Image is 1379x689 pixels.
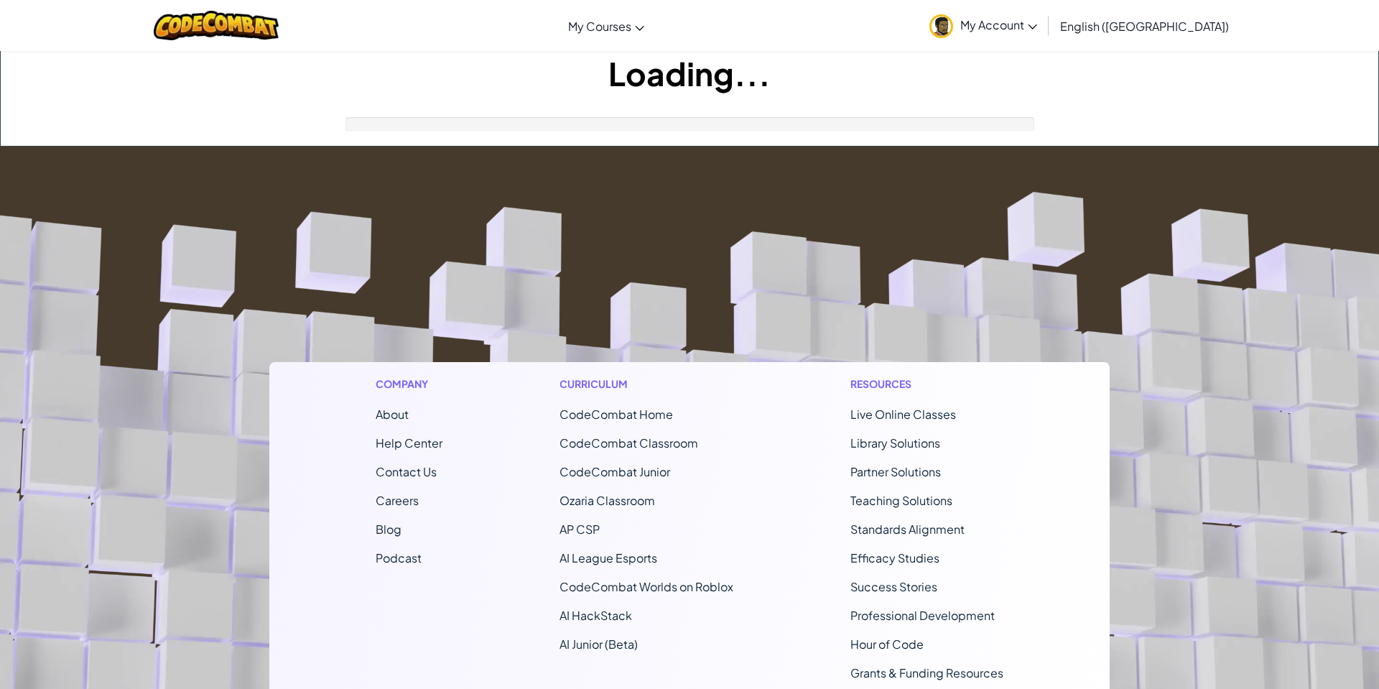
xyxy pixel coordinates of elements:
[376,464,437,479] span: Contact Us
[850,665,1003,680] a: Grants & Funding Resources
[850,522,965,537] a: Standards Alignment
[376,435,442,450] a: Help Center
[850,376,1003,392] h1: Resources
[376,550,422,565] a: Podcast
[929,14,953,38] img: avatar
[560,493,655,508] a: Ozaria Classroom
[560,435,698,450] a: CodeCombat Classroom
[376,376,442,392] h1: Company
[376,493,419,508] a: Careers
[560,579,733,594] a: CodeCombat Worlds on Roblox
[850,608,995,623] a: Professional Development
[850,579,937,594] a: Success Stories
[376,522,401,537] a: Blog
[850,407,956,422] a: Live Online Classes
[850,637,924,652] a: Hour of Code
[568,19,631,34] span: My Courses
[154,11,279,40] img: CodeCombat logo
[850,435,940,450] a: Library Solutions
[1060,19,1229,34] span: English ([GEOGRAPHIC_DATA])
[560,522,600,537] a: AP CSP
[850,493,952,508] a: Teaching Solutions
[850,550,939,565] a: Efficacy Studies
[560,376,733,392] h1: Curriculum
[1,51,1378,96] h1: Loading...
[850,464,941,479] a: Partner Solutions
[376,407,409,422] a: About
[560,464,670,479] a: CodeCombat Junior
[960,17,1037,32] span: My Account
[922,3,1044,48] a: My Account
[560,637,638,652] a: AI Junior (Beta)
[560,608,632,623] a: AI HackStack
[560,407,673,422] span: CodeCombat Home
[561,6,651,45] a: My Courses
[560,550,657,565] a: AI League Esports
[1053,6,1236,45] a: English ([GEOGRAPHIC_DATA])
